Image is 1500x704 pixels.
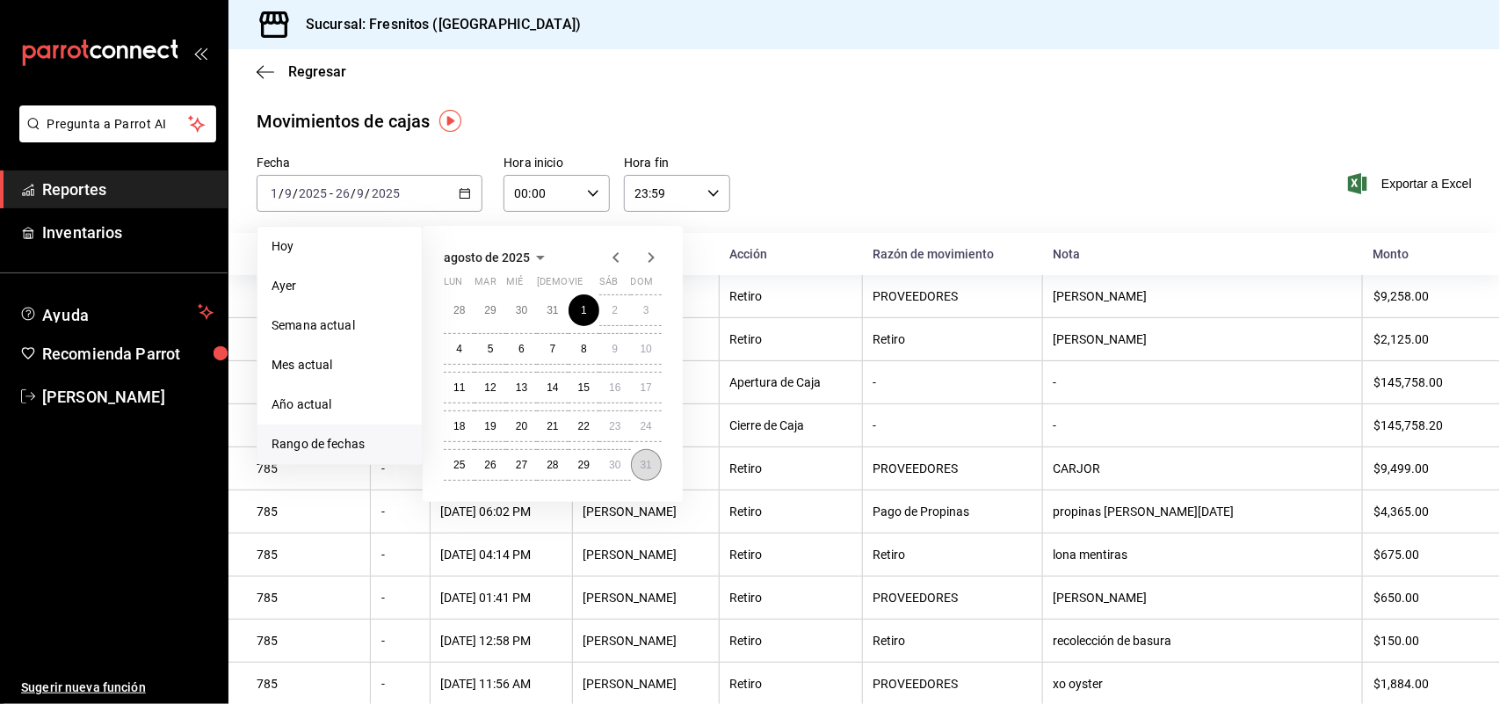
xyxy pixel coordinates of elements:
div: 785 [257,591,359,605]
button: 8 de agosto de 2025 [569,333,599,365]
abbr: 27 de agosto de 2025 [516,459,527,471]
abbr: 30 de agosto de 2025 [609,459,620,471]
input: -- [284,186,293,200]
abbr: 1 de agosto de 2025 [581,304,587,316]
button: 17 de agosto de 2025 [631,372,662,403]
div: recolección de basura [1054,634,1351,648]
abbr: miércoles [506,276,523,294]
div: Pago de Propinas [873,504,1032,519]
div: $145,758.20 [1373,418,1472,432]
div: - [381,461,418,475]
label: Fecha [257,157,482,170]
div: Nota [1053,247,1351,261]
button: 28 de agosto de 2025 [537,449,568,481]
button: 15 de agosto de 2025 [569,372,599,403]
abbr: domingo [631,276,653,294]
input: ---- [371,186,401,200]
abbr: 28 de julio de 2025 [453,304,465,316]
div: [DATE] 12:58 PM [441,634,562,648]
button: Pregunta a Parrot AI [19,105,216,142]
div: Retiro [873,634,1032,648]
abbr: 25 de agosto de 2025 [453,459,465,471]
span: Rango de fechas [272,435,408,454]
div: $9,499.00 [1373,461,1472,475]
button: 4 de agosto de 2025 [444,333,475,365]
div: PROVEEDORES [873,591,1032,605]
div: 785 [257,461,359,475]
abbr: sábado [599,276,618,294]
div: Retiro [873,548,1032,562]
abbr: 23 de agosto de 2025 [609,420,620,432]
abbr: 2 de agosto de 2025 [612,304,618,316]
div: $9,258.00 [1373,289,1472,303]
input: -- [335,186,351,200]
div: Razón de movimiento [873,247,1032,261]
div: [DATE] 06:02 PM [441,504,562,519]
abbr: 4 de agosto de 2025 [456,343,462,355]
span: Regresar [288,63,346,80]
div: Retiro [730,461,851,475]
button: 27 de agosto de 2025 [506,449,537,481]
button: 29 de agosto de 2025 [569,449,599,481]
label: Hora fin [624,157,730,170]
div: [DATE] 11:56 AM [441,677,562,691]
button: 26 de agosto de 2025 [475,449,505,481]
div: xo oyster [1054,677,1351,691]
span: Año actual [272,396,408,414]
span: Ayuda [42,301,191,323]
abbr: 29 de julio de 2025 [484,304,496,316]
div: [DATE] 01:41 PM [441,591,562,605]
div: $4,365.00 [1373,504,1472,519]
div: Retiro [730,677,851,691]
abbr: 8 de agosto de 2025 [581,343,587,355]
div: $150.00 [1373,634,1472,648]
abbr: 19 de agosto de 2025 [484,420,496,432]
img: Tooltip marker [439,110,461,132]
div: - [873,418,1032,432]
abbr: 3 de agosto de 2025 [643,304,649,316]
button: 2 de agosto de 2025 [599,294,630,326]
abbr: 30 de julio de 2025 [516,304,527,316]
span: Pregunta a Parrot AI [47,115,189,134]
div: - [381,548,418,562]
button: open_drawer_menu [193,46,207,60]
abbr: 26 de agosto de 2025 [484,459,496,471]
div: [PERSON_NAME] [1054,332,1351,346]
button: 25 de agosto de 2025 [444,449,475,481]
div: - [1054,375,1351,389]
span: / [293,186,298,200]
button: 9 de agosto de 2025 [599,333,630,365]
abbr: 14 de agosto de 2025 [547,381,558,394]
span: Sugerir nueva función [21,679,214,697]
div: - [381,591,418,605]
span: Hoy [272,237,408,256]
button: Exportar a Excel [1351,173,1472,194]
abbr: lunes [444,276,462,294]
button: 10 de agosto de 2025 [631,333,662,365]
abbr: 28 de agosto de 2025 [547,459,558,471]
abbr: martes [475,276,496,294]
span: Recomienda Parrot [42,342,214,366]
abbr: viernes [569,276,583,294]
abbr: 5 de agosto de 2025 [488,343,494,355]
input: -- [357,186,366,200]
abbr: 31 de julio de 2025 [547,304,558,316]
div: PROVEEDORES [873,677,1032,691]
div: Retiro [730,634,851,648]
div: Monto [1373,247,1472,261]
span: / [351,186,356,200]
div: PROVEEDORES [873,289,1032,303]
abbr: 9 de agosto de 2025 [612,343,618,355]
div: CARJOR [1054,461,1351,475]
span: Semana actual [272,316,408,335]
button: 29 de julio de 2025 [475,294,505,326]
button: 22 de agosto de 2025 [569,410,599,442]
button: 14 de agosto de 2025 [537,372,568,403]
button: agosto de 2025 [444,247,551,268]
div: Movimientos de cajas [257,108,431,134]
div: PROVEEDORES [873,461,1032,475]
span: - [330,186,333,200]
span: Reportes [42,178,214,201]
abbr: 24 de agosto de 2025 [641,420,652,432]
